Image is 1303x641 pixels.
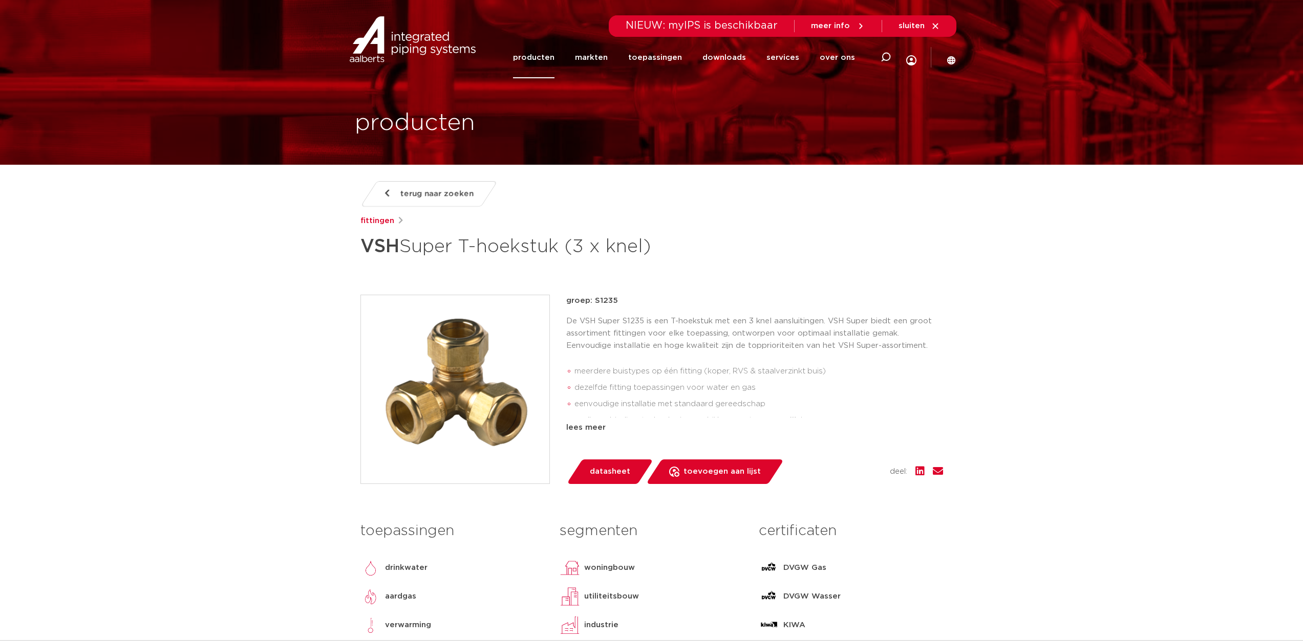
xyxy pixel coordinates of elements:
a: services [766,37,799,78]
h3: segmenten [560,521,743,541]
strong: VSH [360,237,399,256]
p: drinkwater [385,562,428,574]
div: my IPS [906,34,916,81]
p: De VSH Super S1235 is een T-hoekstuk met een 3 knel aansluitingen. VSH Super biedt een groot asso... [566,315,943,352]
a: over ons [820,37,855,78]
p: verwarming [385,619,431,631]
img: KIWA [759,615,779,635]
a: sluiten [899,21,940,31]
a: meer info [811,21,865,31]
img: industrie [560,615,580,635]
a: fittingen [360,215,394,227]
li: meerdere buistypes op één fitting (koper, RVS & staalverzinkt buis) [574,363,943,380]
img: woningbouw [560,558,580,578]
img: DVGW Wasser [759,586,779,607]
a: downloads [702,37,746,78]
li: dezelfde fitting toepassingen voor water en gas [574,380,943,396]
img: drinkwater [360,558,381,578]
span: deel: [890,466,907,478]
span: sluiten [899,22,925,30]
a: toepassingen [628,37,682,78]
p: KIWA [783,619,805,631]
h3: certificaten [759,521,943,541]
p: aardgas [385,590,416,603]
p: groep: S1235 [566,295,943,307]
img: Product Image for VSH Super T-hoekstuk (3 x knel) [361,295,549,483]
p: DVGW Gas [783,562,826,574]
span: NIEUW: myIPS is beschikbaar [626,20,778,31]
a: markten [575,37,608,78]
a: terug naar zoeken [360,181,497,207]
img: aardgas [360,586,381,607]
h1: producten [355,107,475,140]
nav: Menu [513,37,855,78]
li: snelle verbindingstechnologie waarbij her-montage mogelijk is [574,412,943,429]
span: meer info [811,22,850,30]
p: utiliteitsbouw [584,590,639,603]
span: datasheet [590,463,630,480]
a: datasheet [566,459,653,484]
span: toevoegen aan lijst [683,463,761,480]
a: producten [513,37,554,78]
h3: toepassingen [360,521,544,541]
img: verwarming [360,615,381,635]
span: terug naar zoeken [400,186,474,202]
img: utiliteitsbouw [560,586,580,607]
p: industrie [584,619,618,631]
img: DVGW Gas [759,558,779,578]
div: lees meer [566,422,943,434]
li: eenvoudige installatie met standaard gereedschap [574,396,943,412]
h1: Super T-hoekstuk (3 x knel) [360,231,745,262]
p: woningbouw [584,562,635,574]
p: DVGW Wasser [783,590,841,603]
